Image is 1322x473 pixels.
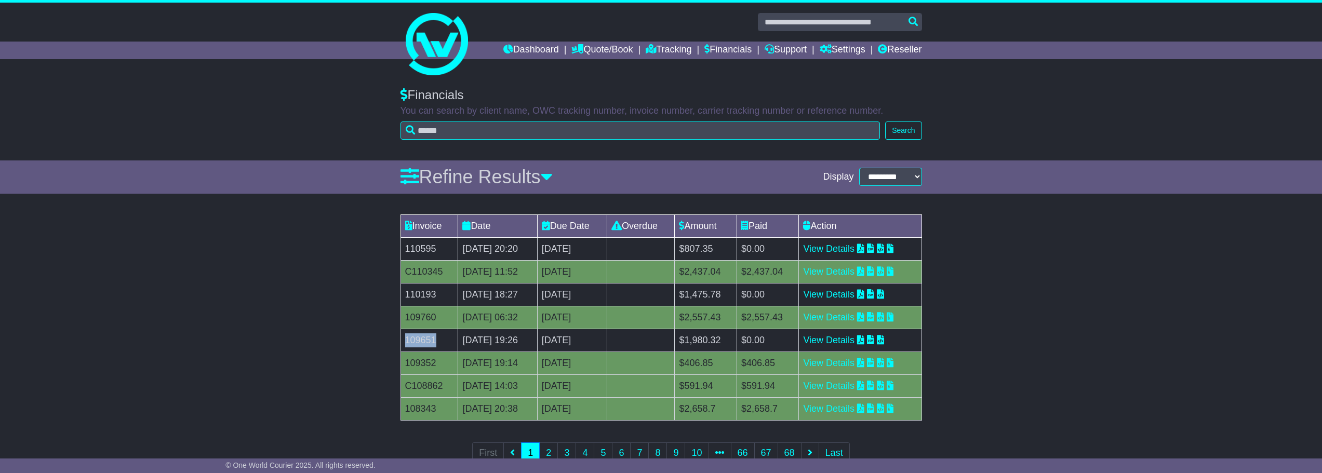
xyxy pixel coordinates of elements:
[557,442,576,464] a: 3
[823,171,853,183] span: Display
[630,442,649,464] a: 7
[537,237,607,260] td: [DATE]
[400,237,458,260] td: 110595
[400,105,922,117] p: You can search by client name, OWC tracking number, invoice number, carrier tracking number or re...
[737,374,798,397] td: $591.94
[400,352,458,374] td: 109352
[537,260,607,283] td: [DATE]
[400,214,458,237] td: Invoice
[675,214,737,237] td: Amount
[612,442,631,464] a: 6
[803,289,854,300] a: View Details
[458,260,537,283] td: [DATE] 11:52
[803,244,854,254] a: View Details
[820,42,865,59] a: Settings
[458,306,537,329] td: [DATE] 06:32
[458,352,537,374] td: [DATE] 19:14
[737,260,798,283] td: $2,437.04
[400,374,458,397] td: C108862
[803,358,854,368] a: View Details
[675,374,737,397] td: $591.94
[607,214,675,237] td: Overdue
[537,329,607,352] td: [DATE]
[737,237,798,260] td: $0.00
[646,42,691,59] a: Tracking
[803,403,854,414] a: View Details
[675,283,737,306] td: $1,475.78
[648,442,667,464] a: 8
[537,283,607,306] td: [DATE]
[458,374,537,397] td: [DATE] 14:03
[803,266,854,277] a: View Details
[537,214,607,237] td: Due Date
[737,352,798,374] td: $406.85
[675,260,737,283] td: $2,437.04
[675,237,737,260] td: $807.35
[803,381,854,391] a: View Details
[458,283,537,306] td: [DATE] 18:27
[503,42,559,59] a: Dashboard
[675,329,737,352] td: $1,980.32
[400,306,458,329] td: 109760
[458,397,537,420] td: [DATE] 20:38
[400,88,922,103] div: Financials
[878,42,922,59] a: Reseller
[737,214,798,237] td: Paid
[675,397,737,420] td: $2,658.7
[576,442,594,464] a: 4
[537,306,607,329] td: [DATE]
[803,335,854,345] a: View Details
[737,283,798,306] td: $0.00
[819,442,850,464] a: Last
[400,283,458,306] td: 110193
[778,442,802,464] a: 68
[737,306,798,329] td: $2,557.43
[521,442,540,464] a: 1
[737,329,798,352] td: $0.00
[675,352,737,374] td: $406.85
[400,260,458,283] td: C110345
[803,312,854,322] a: View Details
[594,442,612,464] a: 5
[675,306,737,329] td: $2,557.43
[537,397,607,420] td: [DATE]
[666,442,685,464] a: 9
[685,442,709,464] a: 10
[799,214,922,237] td: Action
[754,442,778,464] a: 67
[458,214,537,237] td: Date
[400,329,458,352] td: 109651
[400,166,553,187] a: Refine Results
[765,42,807,59] a: Support
[458,329,537,352] td: [DATE] 19:26
[225,461,376,469] span: © One World Courier 2025. All rights reserved.
[731,442,755,464] a: 66
[704,42,752,59] a: Financials
[539,442,558,464] a: 2
[537,352,607,374] td: [DATE]
[737,397,798,420] td: $2,658.7
[400,397,458,420] td: 108343
[885,121,922,140] button: Search
[537,374,607,397] td: [DATE]
[458,237,537,260] td: [DATE] 20:20
[571,42,633,59] a: Quote/Book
